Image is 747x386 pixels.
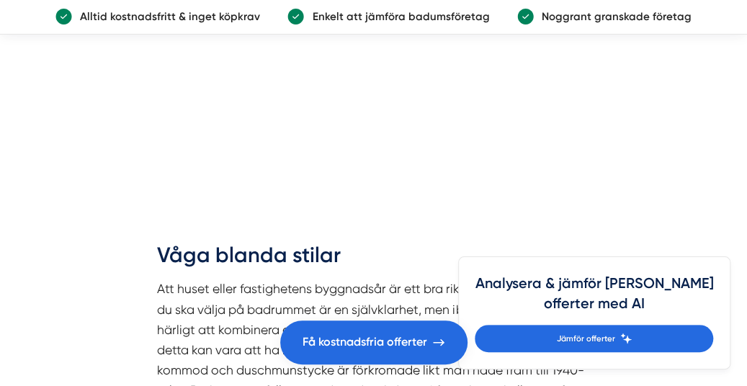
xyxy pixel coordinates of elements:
[475,274,713,325] h4: Analysera & jämför [PERSON_NAME] offerter med AI
[280,320,468,364] a: Få kostnadsfria offerter
[475,325,713,352] a: Jämför offerter
[72,8,260,25] p: Alltid kostnadsfritt & inget köpkrav
[157,241,589,279] h2: Våga blanda stilar
[534,8,692,25] p: Noggrant granskade företag
[556,332,614,345] span: Jämför offerter
[303,333,427,351] span: Få kostnadsfria offerter
[304,8,489,25] p: Enkelt att jämföra badumsföretag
